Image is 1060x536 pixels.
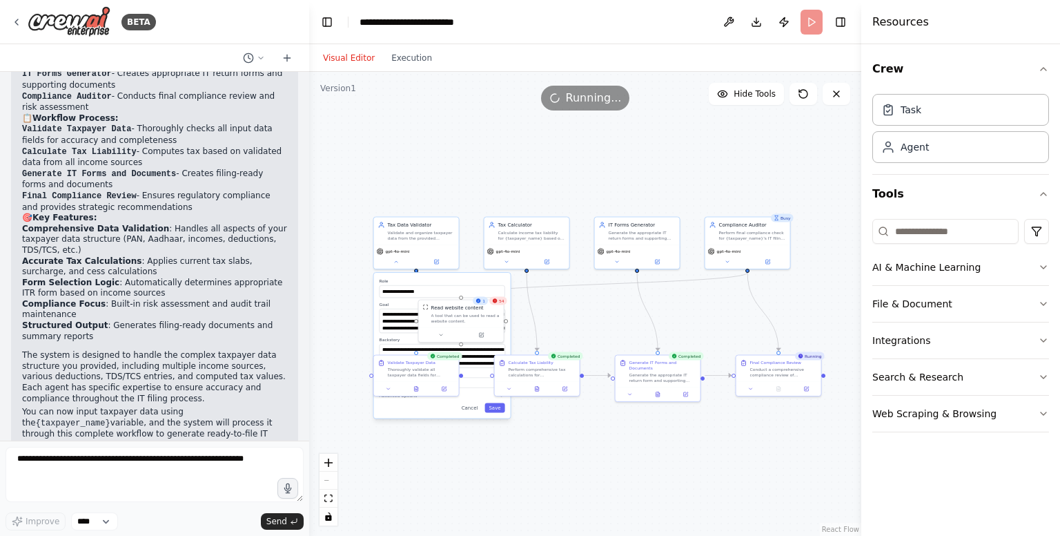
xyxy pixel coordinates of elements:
div: React Flow controls [320,454,337,526]
code: Validate Taxpayer Data [22,124,131,134]
li: - Conducts final compliance review and risk assessment [22,91,287,113]
button: zoom in [320,454,337,472]
button: Open in side panel [432,385,455,393]
button: View output [522,385,551,393]
span: gpt-4o-mini [496,249,520,254]
code: {taxpayer_name} [36,419,110,428]
div: CompletedGenerate IT Forms and DocumentsGenerate the appropriate IT return form and supporting do... [615,355,701,403]
div: Task [901,103,921,117]
div: Tax Data ValidatorValidate and organize taxpayer data from the provided structure, ensuring all r... [373,217,460,270]
div: BusyCompliance AuditorPerform final compliance check for {taxpayer_name}'s IT filing to ensure ad... [705,217,791,270]
button: Search & Research [872,359,1049,395]
div: Busy [771,214,794,222]
strong: Key Features: [32,213,97,222]
button: Open in side panel [553,385,576,393]
li: : Handles all aspects of your taxpayer data structure (PAN, Aadhaar, incomes, deductions, TDS/TCS... [22,224,287,256]
button: Switch to previous chat [237,50,271,66]
div: Thoroughly validate all taxpayer data fields for {taxpayer_name} including PAN format validation,... [388,367,455,378]
li: : Built-in risk assessment and audit trail maintenance [22,299,287,320]
p: The system is designed to handle the complex taxpayer data structure you provided, including mult... [22,350,287,404]
div: Perform final compliance check for {taxpayer_name}'s IT filing to ensure adherence to all regulat... [719,230,786,241]
button: toggle interactivity [320,508,337,526]
button: Crew [872,50,1049,88]
h2: 📋 [22,113,287,124]
strong: Compliance Focus [22,299,106,309]
strong: Comprehensive Data Validation [22,224,169,233]
code: Calculate Tax Liability [22,147,137,157]
button: Hide left sidebar [317,12,337,32]
button: Improve [6,513,66,530]
h4: Resources [872,14,929,30]
div: Completed [669,352,704,361]
span: Advanced Options [380,393,418,399]
h2: 🎯 [22,213,287,224]
div: IT Forms GeneratorGenerate the appropriate IT return forms and supporting documents for {taxpayer... [594,217,680,270]
code: Generate IT Forms and Documents [22,169,176,179]
span: Running... [566,90,622,106]
div: Perform comprehensive tax calculations for {taxpayer_name} based on validated data. Calculate inc... [509,367,576,378]
div: Final Compliance Review [750,360,801,365]
code: IT Forms Generator [22,69,112,79]
div: BETA [121,14,156,30]
li: - Creates filing-ready forms and documents [22,169,287,191]
button: Send [261,513,304,530]
li: : Applies current tax slabs, surcharge, and cess calculations [22,256,287,278]
button: Web Scraping & Browsing [872,396,1049,432]
g: Edge from be65568a-4b75-4630-9644-0b098e72f344 to e4c14ebd-0fd1-43ef-9c84-03010d14a7cb [705,372,732,379]
div: Agent [901,140,929,154]
strong: Workflow Process: [32,113,119,123]
span: 1 [482,298,485,304]
li: - Creates appropriate IT return forms and supporting documents [22,68,287,90]
label: Role [380,278,505,284]
li: - Computes tax based on validated data from all income sources [22,146,287,169]
div: IT Forms Generator [609,222,676,229]
li: - Thoroughly checks all input data fields for accuracy and completeness [22,124,287,146]
button: View output [402,385,431,393]
a: React Flow attribution [822,526,859,533]
div: Completed [427,352,462,361]
button: View output [643,390,672,399]
img: Logo [28,6,110,37]
span: Send [266,516,287,527]
div: Generate the appropriate IT return forms and supporting documents for {taxpayer_name} based on th... [609,230,676,241]
li: : Generates filing-ready documents and summary reports [22,320,287,342]
button: Open in side panel [527,258,567,266]
label: Goal [380,302,505,307]
div: Calculate income tax liability for {taxpayer_name} based on the validated data. Compute gross tot... [498,230,565,241]
div: Generate IT Forms and Documents [629,360,696,371]
button: Open in side panel [462,331,501,339]
button: Open in side panel [674,390,697,399]
strong: Accurate Tax Calculations [22,256,141,266]
button: Advanced Options [380,392,505,399]
button: Open in side panel [638,258,677,266]
li: : Automatically determines appropriate ITR form based on income sources [22,278,287,299]
div: Tax Data Validator [388,222,455,229]
button: Visual Editor [315,50,383,66]
span: gpt-4o-mini [607,249,631,254]
span: Improve [26,516,59,527]
div: 154ScrapeWebsiteToolRead website contentA tool that can be used to read a website content. [418,300,504,343]
strong: Structured Output [22,320,108,330]
p: You can now input taxpayer data using the variable, and the system will process it through this c... [22,407,287,450]
code: Final Compliance Review [22,191,137,201]
div: Validate and organize taxpayer data from the provided structure, ensuring all required fields are... [388,230,455,241]
div: Conduct a comprehensive compliance review of {taxpayer_name}'s IT filing package. Verify all regu... [750,367,817,378]
div: Validate Taxpayer Data [388,360,435,365]
button: Integrations [872,323,1049,358]
button: Save [484,403,504,413]
div: Compliance Auditor [719,222,786,229]
span: Hide Tools [734,88,776,99]
button: Click to speak your automation idea [277,478,298,499]
g: Edge from 75226474-340b-4cf5-b88d-fad05a07306e to be65568a-4b75-4630-9644-0b098e72f344 [634,273,661,351]
div: Calculate Tax Liability [509,360,553,365]
div: Running [795,352,825,361]
g: Edge from 4255871f-c225-4787-b931-d7ad502be470 to 797aa660-2a87-4762-8a5c-a3933868d4c8 [458,273,751,296]
div: Completed [548,352,583,361]
button: Start a new chat [276,50,298,66]
button: Tools [872,175,1049,213]
button: Hide right sidebar [831,12,850,32]
button: Open in side panel [794,385,818,393]
div: Tax Calculator [498,222,565,229]
button: AI & Machine Learning [872,249,1049,285]
button: Hide Tools [709,83,784,105]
